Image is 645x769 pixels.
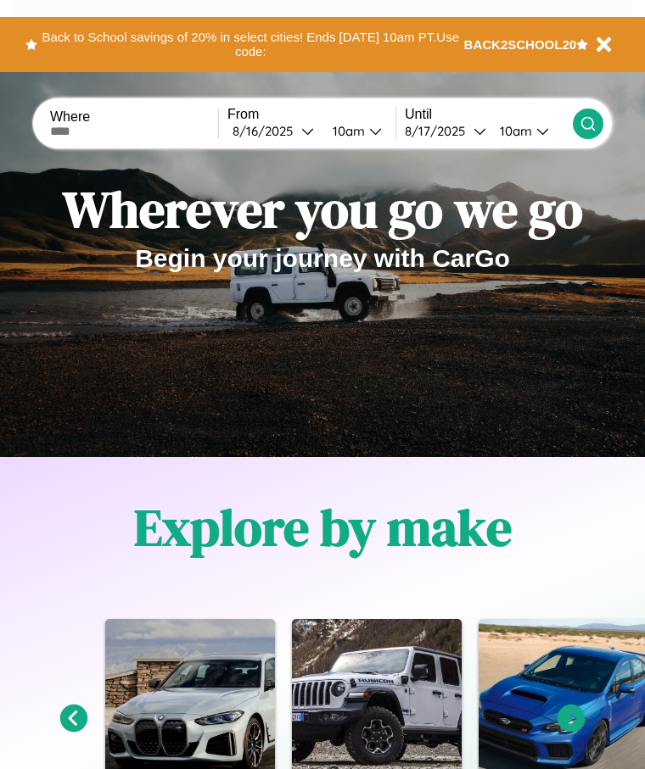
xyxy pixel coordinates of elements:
label: Where [50,109,218,125]
label: Until [405,107,573,122]
button: 8/16/2025 [227,122,319,140]
div: 10am [491,123,536,139]
button: Back to School savings of 20% in select cities! Ends [DATE] 10am PT.Use code: [37,25,464,64]
div: 8 / 17 / 2025 [405,123,474,139]
button: 10am [319,122,395,140]
div: 8 / 16 / 2025 [233,123,301,139]
div: 10am [324,123,369,139]
h1: Explore by make [134,493,512,562]
label: From [227,107,395,122]
b: BACK2SCHOOL20 [464,37,577,52]
button: 10am [486,122,573,140]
